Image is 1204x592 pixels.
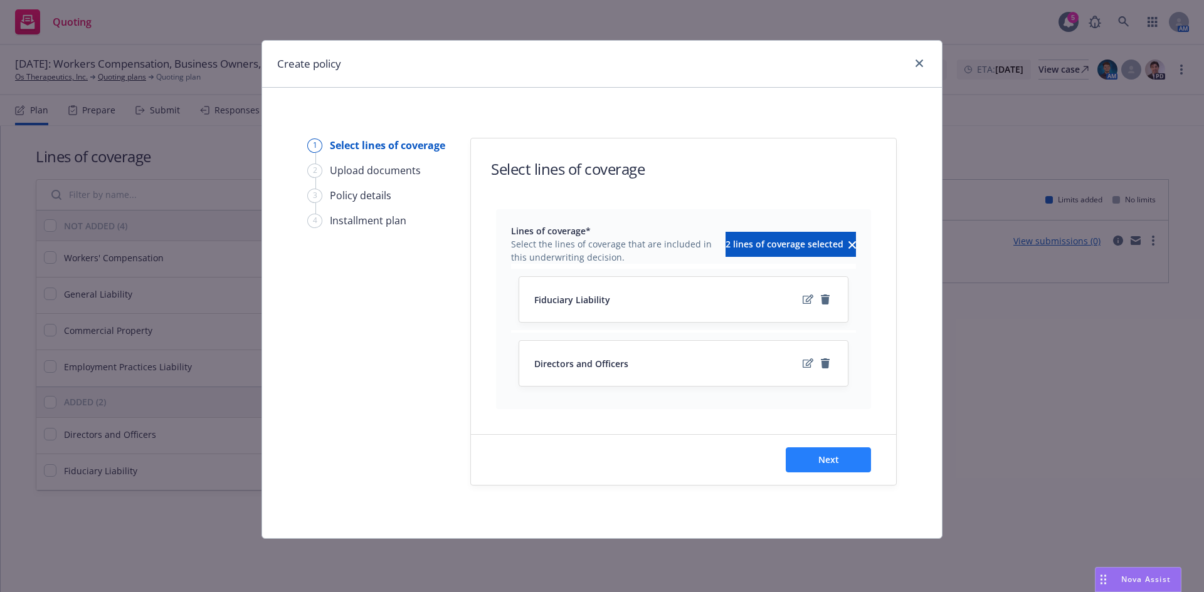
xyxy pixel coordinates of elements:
span: Lines of coverage* [511,224,718,237]
a: close [912,56,927,71]
span: Directors and Officers [534,357,628,370]
button: Next [786,447,871,472]
span: Nova Assist [1121,574,1171,584]
h1: Create policy [277,56,341,72]
div: Drag to move [1096,568,1111,591]
h1: Select lines of coverage [491,158,645,179]
svg: clear selection [848,241,856,249]
a: edit [800,356,815,371]
div: 1 [307,138,322,153]
div: 2 [307,164,322,178]
div: 3 [307,189,322,203]
button: Nova Assist [1095,567,1181,592]
span: Next [818,454,839,465]
span: Fiduciary Liability [534,293,610,306]
div: Installment plan [330,213,406,228]
span: 2 lines of coverage selected [726,238,843,250]
div: Policy details [330,188,391,203]
a: edit [800,292,815,307]
div: 4 [307,214,322,228]
a: remove [818,292,833,307]
a: remove [818,356,833,371]
span: Select the lines of coverage that are included in this underwriting decision. [511,237,718,264]
button: 2 lines of coverage selectedclear selection [726,232,856,257]
div: Select lines of coverage [330,138,445,153]
div: Upload documents [330,163,421,178]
